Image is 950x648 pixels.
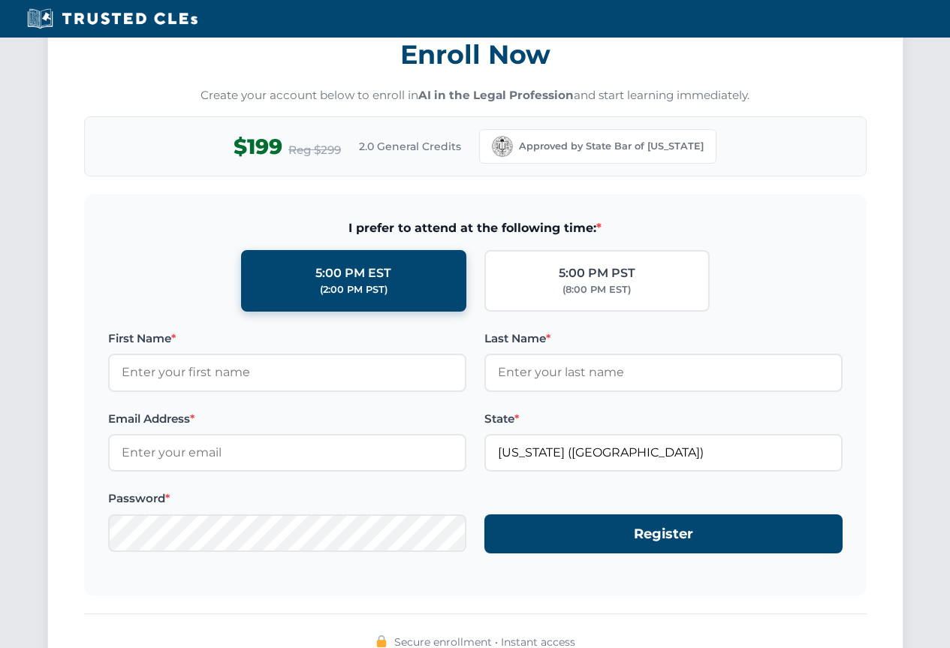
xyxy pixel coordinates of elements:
img: Trusted CLEs [23,8,202,30]
input: California (CA) [484,434,843,472]
p: Create your account below to enroll in and start learning immediately. [84,87,867,104]
span: $199 [234,130,282,164]
h3: Enroll Now [84,31,867,78]
span: 2.0 General Credits [359,138,461,155]
label: Email Address [108,410,466,428]
span: Reg $299 [288,141,341,159]
label: First Name [108,330,466,348]
input: Enter your email [108,434,466,472]
strong: AI in the Legal Profession [418,88,574,102]
span: I prefer to attend at the following time: [108,219,843,238]
div: (2:00 PM PST) [320,282,388,297]
input: Enter your first name [108,354,466,391]
label: Last Name [484,330,843,348]
img: 🔒 [375,635,388,647]
button: Register [484,514,843,554]
div: 5:00 PM PST [559,264,635,283]
div: (8:00 PM EST) [562,282,631,297]
span: Approved by State Bar of [US_STATE] [519,139,704,154]
label: Password [108,490,466,508]
div: 5:00 PM EST [315,264,391,283]
input: Enter your last name [484,354,843,391]
label: State [484,410,843,428]
img: California Bar [492,136,513,157]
